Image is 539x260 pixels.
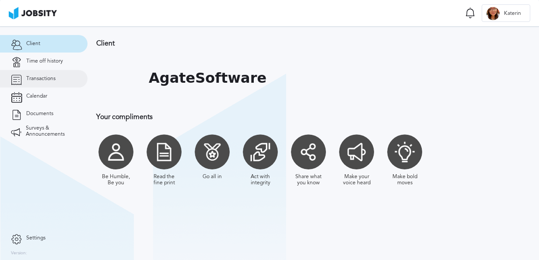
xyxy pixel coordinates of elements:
div: K [486,7,500,20]
span: Transactions [26,76,56,82]
button: KKaterin [482,4,530,22]
img: ab4bad089aa723f57921c736e9817d99.png [9,7,57,19]
label: Version: [11,251,27,256]
span: Calendar [26,93,47,99]
div: Be Humble, Be you [101,174,131,186]
div: Make bold moves [389,174,420,186]
span: Documents [26,111,53,117]
span: Settings [26,235,45,241]
span: Time off history [26,58,63,64]
div: Make your voice heard [341,174,372,186]
div: Read the fine print [149,174,179,186]
div: Act with integrity [245,174,276,186]
span: Client [26,41,40,47]
div: Share what you know [293,174,324,186]
h1: AgateSoftware [149,70,266,86]
div: Go all in [203,174,222,180]
span: Surveys & Announcements [26,125,77,137]
span: Katerin [500,11,525,17]
h3: Client [96,39,530,47]
h3: Your compliments [96,113,530,121]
